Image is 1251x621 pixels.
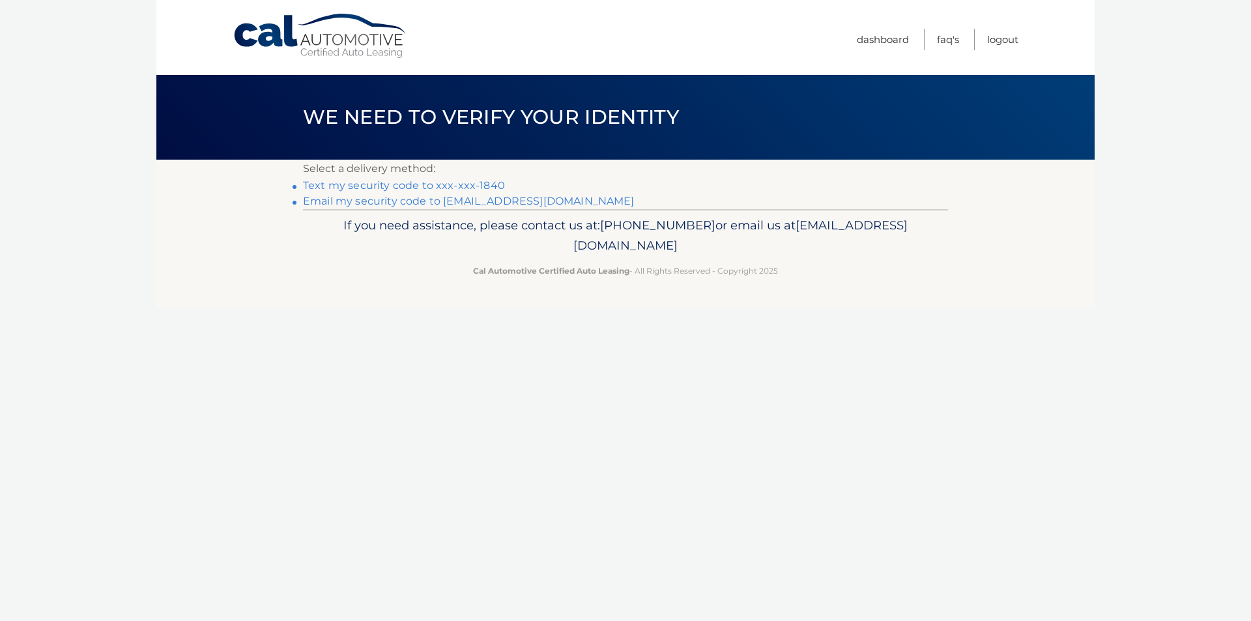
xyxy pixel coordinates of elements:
[311,215,940,257] p: If you need assistance, please contact us at: or email us at
[857,29,909,50] a: Dashboard
[233,13,409,59] a: Cal Automotive
[473,266,629,276] strong: Cal Automotive Certified Auto Leasing
[311,264,940,278] p: - All Rights Reserved - Copyright 2025
[303,160,948,178] p: Select a delivery method:
[303,179,505,192] a: Text my security code to xxx-xxx-1840
[937,29,959,50] a: FAQ's
[600,218,715,233] span: [PHONE_NUMBER]
[303,105,679,129] span: We need to verify your identity
[987,29,1018,50] a: Logout
[303,195,635,207] a: Email my security code to [EMAIL_ADDRESS][DOMAIN_NAME]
